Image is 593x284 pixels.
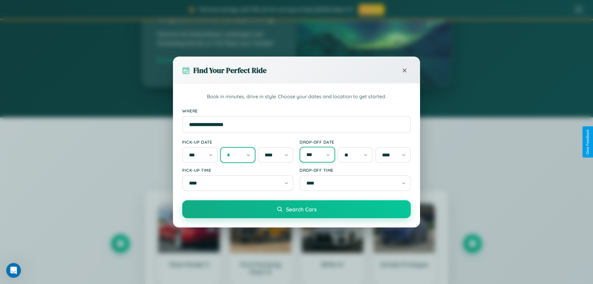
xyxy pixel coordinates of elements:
button: Search Cars [182,200,411,218]
label: Where [182,108,411,113]
label: Drop-off Time [300,167,411,173]
label: Pick-up Date [182,139,293,145]
p: Book in minutes, drive in style. Choose your dates and location to get started. [182,93,411,101]
label: Pick-up Time [182,167,293,173]
label: Drop-off Date [300,139,411,145]
h3: Find Your Perfect Ride [193,65,267,75]
span: Search Cars [286,206,317,213]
